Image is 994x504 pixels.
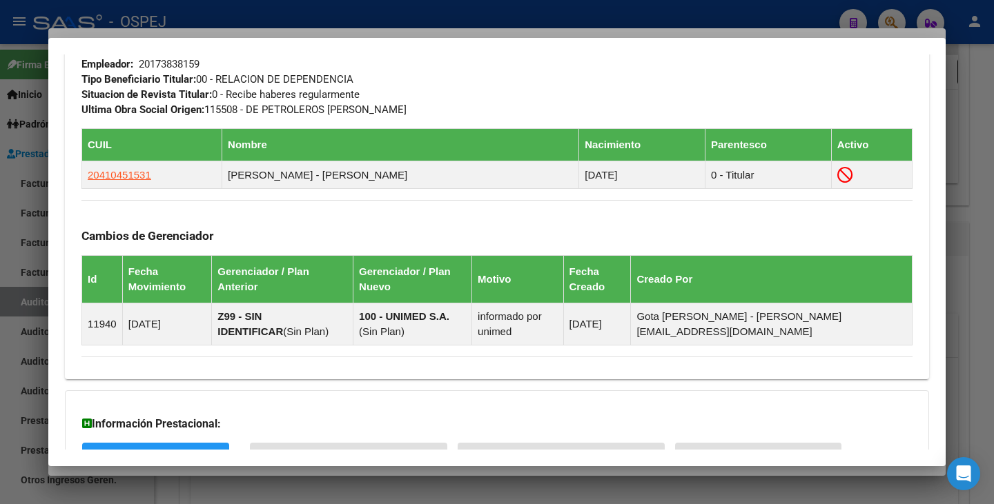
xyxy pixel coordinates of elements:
[458,443,665,468] button: Not. Internacion / Censo Hosp.
[579,161,705,189] td: [DATE]
[88,169,151,181] span: 20410451531
[82,303,123,345] td: 11940
[353,303,472,345] td: ( )
[81,228,913,243] h3: Cambios de Gerenciador
[81,73,196,85] strong: Tipo Beneficiario Titular:
[212,303,353,345] td: ( )
[359,310,449,322] strong: 100 - UNIMED S.A.
[579,129,705,161] th: Nacimiento
[563,256,631,303] th: Fecha Creado
[472,256,563,303] th: Motivo
[947,457,980,490] div: Open Intercom Messenger
[222,129,579,161] th: Nombre
[81,58,133,70] strong: Empleador:
[286,325,325,337] span: Sin Plan
[222,161,579,189] td: [PERSON_NAME] - [PERSON_NAME]
[250,443,447,468] button: Sin Certificado Discapacidad
[139,57,199,72] div: 20173838159
[217,310,283,337] strong: Z99 - SIN IDENTIFICAR
[122,303,212,345] td: [DATE]
[81,73,353,85] span: 00 - RELACION DE DEPENDENCIA
[82,129,222,161] th: CUIL
[81,103,204,116] strong: Ultima Obra Social Origen:
[81,88,360,101] span: 0 - Recibe haberes regularmente
[81,103,407,116] span: 115508 - DE PETROLEROS [PERSON_NAME]
[705,161,831,189] td: 0 - Titular
[82,443,229,468] button: SUR / SURGE / INTEGR.
[705,129,831,161] th: Parentesco
[362,325,401,337] span: Sin Plan
[122,256,212,303] th: Fecha Movimiento
[472,303,563,345] td: informado por unimed
[82,416,912,432] h3: Información Prestacional:
[212,256,353,303] th: Gerenciador / Plan Anterior
[831,129,912,161] th: Activo
[631,256,913,303] th: Creado Por
[353,256,472,303] th: Gerenciador / Plan Nuevo
[563,303,631,345] td: [DATE]
[82,256,123,303] th: Id
[675,443,841,468] button: Prestaciones Auditadas
[631,303,913,345] td: Gota [PERSON_NAME] - [PERSON_NAME][EMAIL_ADDRESS][DOMAIN_NAME]
[81,88,212,101] strong: Situacion de Revista Titular:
